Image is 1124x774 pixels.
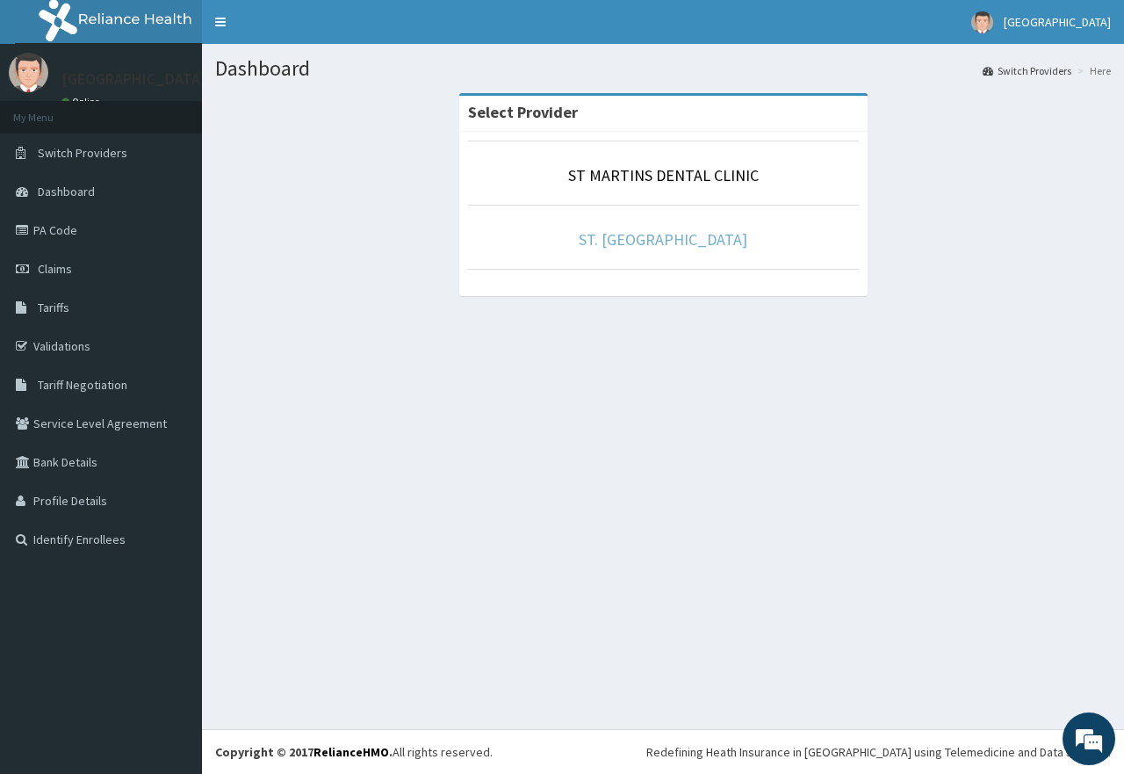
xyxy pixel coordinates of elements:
[61,71,206,87] p: [GEOGRAPHIC_DATA]
[1073,63,1111,78] li: Here
[313,744,389,760] a: RelianceHMO
[38,145,127,161] span: Switch Providers
[1004,14,1111,30] span: [GEOGRAPHIC_DATA]
[38,184,95,199] span: Dashboard
[971,11,993,33] img: User Image
[646,743,1111,761] div: Redefining Heath Insurance in [GEOGRAPHIC_DATA] using Telemedicine and Data Science!
[579,229,747,250] a: ST. [GEOGRAPHIC_DATA]
[38,377,127,393] span: Tariff Negotiation
[215,744,393,760] strong: Copyright © 2017 .
[215,57,1111,80] h1: Dashboard
[38,261,72,277] span: Claims
[61,96,104,108] a: Online
[9,53,48,92] img: User Image
[983,63,1071,78] a: Switch Providers
[468,102,578,122] strong: Select Provider
[202,729,1124,774] footer: All rights reserved.
[568,165,759,185] a: ST MARTINS DENTAL CLINIC
[38,300,69,315] span: Tariffs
